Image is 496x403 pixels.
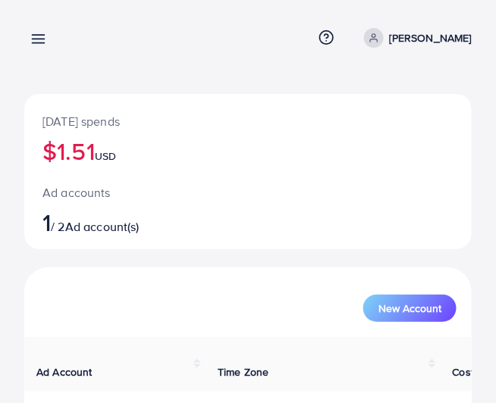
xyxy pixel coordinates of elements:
[218,364,268,380] span: Time Zone
[390,29,472,47] p: [PERSON_NAME]
[378,303,441,314] span: New Account
[42,136,454,165] h2: $1.51
[363,295,457,322] button: New Account
[42,112,454,130] p: [DATE] spends
[42,208,454,236] h2: / 2
[65,218,140,235] span: Ad account(s)
[36,364,93,380] span: Ad Account
[358,28,472,48] a: [PERSON_NAME]
[95,148,116,164] span: USD
[432,335,485,392] iframe: Chat
[42,183,454,202] p: Ad accounts
[42,205,51,239] span: 1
